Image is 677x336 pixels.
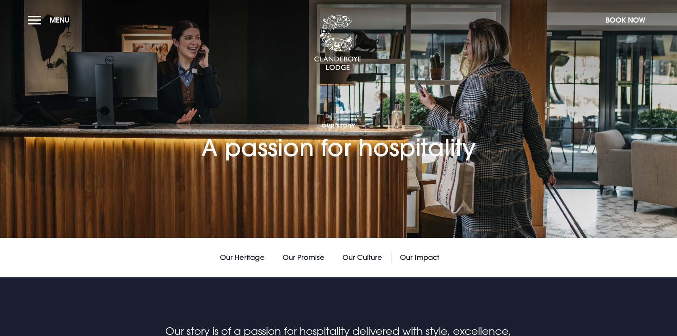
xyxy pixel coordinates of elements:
[602,11,649,29] button: Book Now
[283,252,325,263] a: Our Promise
[201,122,476,129] span: Our Story
[201,80,476,162] h1: A passion for hospitality
[342,252,382,263] a: Our Culture
[220,252,265,263] a: Our Heritage
[314,15,361,71] img: Clandeboye Lodge
[28,11,73,29] button: Menu
[400,252,439,263] a: Our Impact
[50,15,69,25] span: Menu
